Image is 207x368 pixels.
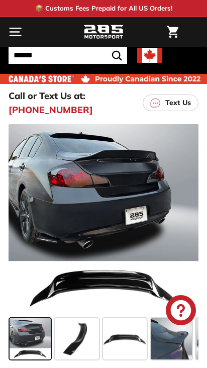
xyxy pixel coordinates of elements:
a: Text Us [143,95,198,111]
p: 📦 Customs Fees Prepaid for All US Orders! [35,4,172,14]
p: Call or Text Us at: [9,89,85,103]
input: Search [9,47,127,64]
inbox-online-store-chat: Shopify online store chat [163,295,199,328]
p: Text Us [165,98,191,108]
a: Cart [162,18,183,46]
img: Logo_285_Motorsport_areodynamics_components [83,24,124,41]
a: [PHONE_NUMBER] [9,103,93,117]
